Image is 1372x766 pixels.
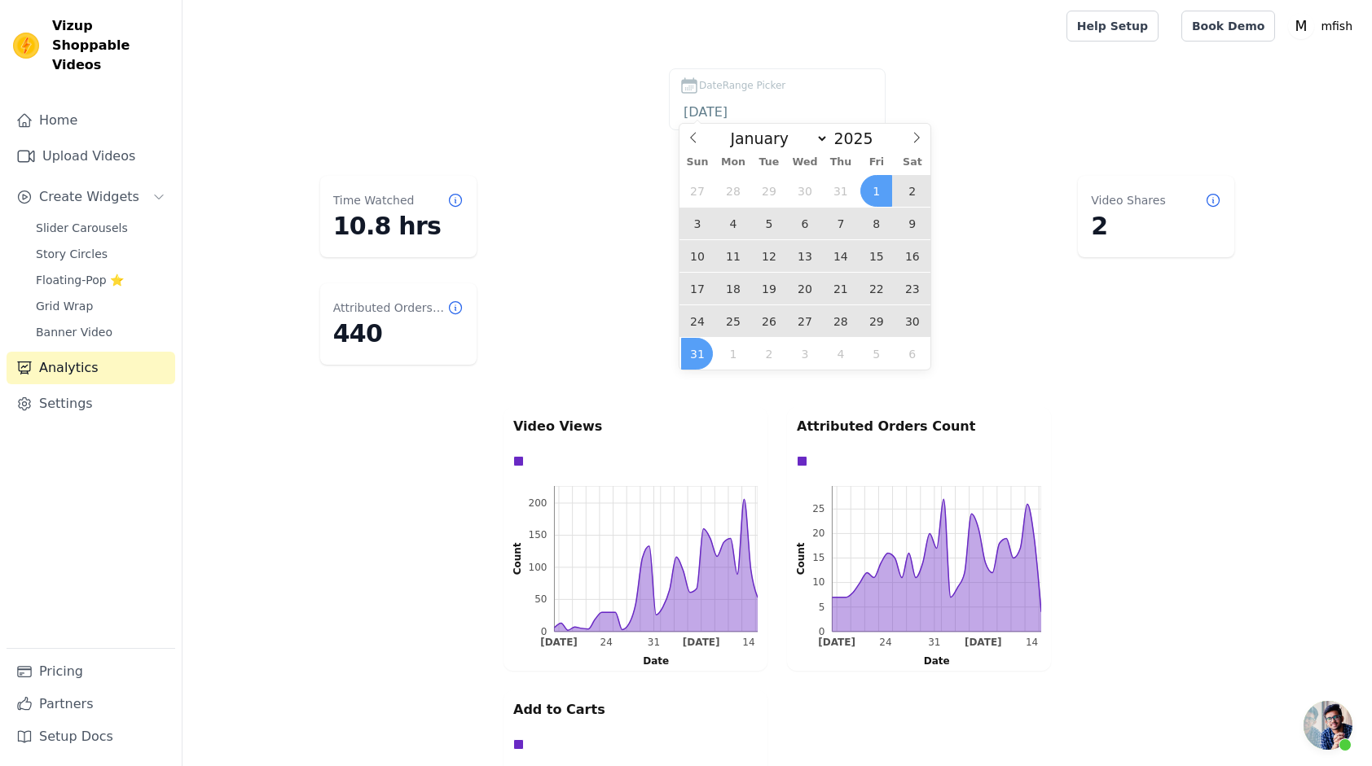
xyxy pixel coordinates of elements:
[513,417,758,436] p: Video Views
[683,637,720,648] g: Sun Sep 07 2025 00:00:00 GMT+0800 (中国标准时间)
[896,240,928,272] span: August 16, 2025
[896,338,928,370] span: September 6, 2025
[717,240,749,272] span: August 11, 2025
[513,700,758,720] p: Add to Carts
[681,338,713,370] span: August 31, 2025
[648,637,660,648] text: 31
[825,338,856,370] span: September 4, 2025
[928,637,940,648] g: Sun Aug 31 2025 00:00:00 GMT+0800 (中国标准时间)
[812,486,832,637] g: left ticks
[679,102,875,123] input: DateRange Picker
[7,387,175,420] a: Settings
[333,192,415,208] dt: Time Watched
[879,637,891,648] text: 24
[812,503,825,514] text: 25
[1295,18,1308,34] text: M
[789,273,820,304] span: August 20, 2025
[825,208,856,239] span: August 7, 2025
[529,562,547,573] g: 100
[795,542,807,575] text: Count
[717,175,749,207] span: July 28, 2025
[896,305,928,337] span: August 30, 2025
[26,269,175,291] a: Floating-Pop ⭐
[789,175,820,207] span: July 30, 2025
[7,140,175,173] a: Upload Videos
[812,527,825,539] text: 20
[753,273,785,304] span: August 19, 2025
[895,157,930,168] span: Sat
[529,486,555,637] g: left ticks
[812,552,825,563] text: 15
[7,720,175,753] a: Setup Docs
[681,305,713,337] span: August 24, 2025
[681,208,713,239] span: August 3, 2025
[26,321,175,344] a: Banner Video
[681,273,713,304] span: August 17, 2025
[717,208,749,239] span: August 4, 2025
[928,637,940,648] text: 31
[789,208,820,239] span: August 6, 2025
[860,305,892,337] span: August 29, 2025
[600,637,613,648] g: Sun Aug 24 2025 00:00:00 GMT+0800 (中国标准时间)
[825,305,856,337] span: August 28, 2025
[39,187,139,207] span: Create Widgets
[793,452,1037,471] div: Data groups
[529,529,547,541] text: 150
[819,626,825,637] text: 0
[681,175,713,207] span: July 27, 2025
[751,157,787,168] span: Tue
[487,486,554,637] g: left axis
[529,497,547,509] g: 200
[699,78,785,93] span: DateRange Picker
[648,637,660,648] g: Sun Aug 31 2025 00:00:00 GMT+0800 (中国标准时间)
[540,637,578,648] text: [DATE]
[36,298,93,314] span: Grid Wrap
[715,157,751,168] span: Mon
[787,157,823,168] span: Wed
[1091,212,1221,241] dd: 2
[7,655,175,688] a: Pricing
[860,338,892,370] span: September 5, 2025
[789,240,820,272] span: August 13, 2025
[860,273,892,304] span: August 22, 2025
[52,16,169,75] span: Vizup Shoppable Videos
[26,217,175,239] a: Slider Carousels
[742,637,754,648] text: 14
[819,602,825,613] text: 5
[7,104,175,137] a: Home
[540,632,758,649] g: bottom ticks
[717,338,749,370] span: September 1, 2025
[1091,192,1165,208] dt: Video Shares
[333,300,447,316] dt: Attributed Orders Count
[36,220,128,236] span: Slider Carousels
[823,157,859,168] span: Thu
[36,272,124,288] span: Floating-Pop ⭐
[753,305,785,337] span: August 26, 2025
[722,129,829,148] select: Month
[541,626,547,637] text: 0
[7,181,175,213] button: Create Widgets
[860,175,892,207] span: August 1, 2025
[789,305,820,337] span: August 27, 2025
[540,637,578,648] g: Sun Aug 17 2025 00:00:00 GMT+0800 (中国标准时间)
[643,655,669,667] text: Date
[1026,637,1038,648] text: 14
[924,655,950,667] text: Date
[825,273,856,304] span: August 21, 2025
[896,208,928,239] span: August 9, 2025
[26,243,175,265] a: Story Circles
[36,246,108,262] span: Story Circles
[26,295,175,317] a: Grid Wrap
[797,417,1041,436] p: Attributed Orders Count
[860,240,892,272] span: August 15, 2025
[825,175,856,207] span: July 31, 2025
[717,305,749,337] span: August 25, 2025
[1026,637,1038,648] g: Sun Sep 14 2025 00:00:00 GMT+0800 (中国标准时间)
[812,576,825,588] text: 10
[879,637,891,648] g: Sun Aug 24 2025 00:00:00 GMT+0800 (中国标准时间)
